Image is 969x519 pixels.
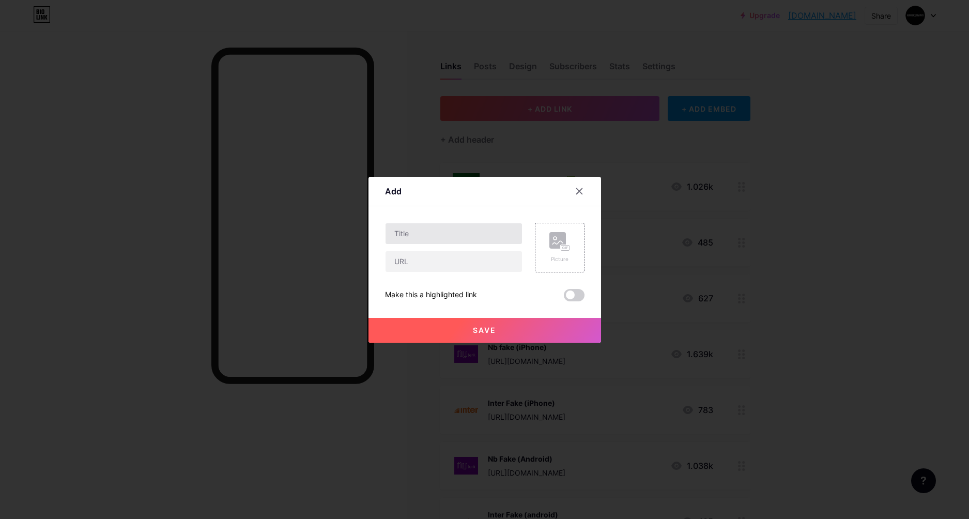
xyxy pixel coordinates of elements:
[385,185,402,197] div: Add
[473,326,496,334] span: Save
[386,223,522,244] input: Title
[386,251,522,272] input: URL
[368,318,601,343] button: Save
[549,255,570,263] div: Picture
[385,289,477,301] div: Make this a highlighted link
